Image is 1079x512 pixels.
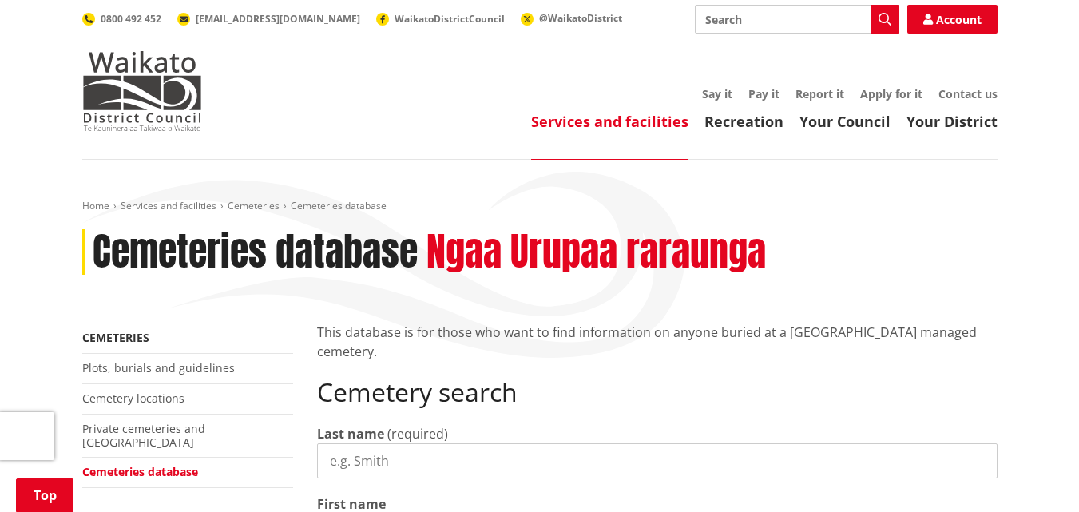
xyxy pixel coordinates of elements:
a: WaikatoDistrictCouncil [376,12,505,26]
img: Waikato District Council - Te Kaunihera aa Takiwaa o Waikato [82,51,202,131]
a: Say it [702,86,732,101]
a: @WaikatoDistrict [521,11,622,25]
span: @WaikatoDistrict [539,11,622,25]
a: Cemeteries [228,199,280,212]
a: Cemeteries database [82,464,198,479]
a: Plots, burials and guidelines [82,360,235,375]
span: WaikatoDistrictCouncil [395,12,505,26]
a: Services and facilities [531,112,688,131]
h2: Cemetery search [317,377,998,407]
a: 0800 492 452 [82,12,161,26]
label: Last name [317,424,384,443]
a: [EMAIL_ADDRESS][DOMAIN_NAME] [177,12,360,26]
span: 0800 492 452 [101,12,161,26]
a: Cemetery locations [82,391,184,406]
h2: Ngaa Urupaa raraunga [426,229,766,276]
a: Contact us [938,86,998,101]
a: Your Council [799,112,891,131]
h1: Cemeteries database [93,229,418,276]
a: Top [16,478,73,512]
a: Private cemeteries and [GEOGRAPHIC_DATA] [82,421,205,450]
a: Account [907,5,998,34]
a: Services and facilities [121,199,216,212]
a: Cemeteries [82,330,149,345]
a: Home [82,199,109,212]
a: Recreation [704,112,783,131]
p: This database is for those who want to find information on anyone buried at a [GEOGRAPHIC_DATA] m... [317,323,998,361]
span: Cemeteries database [291,199,387,212]
nav: breadcrumb [82,200,998,213]
span: [EMAIL_ADDRESS][DOMAIN_NAME] [196,12,360,26]
input: Search input [695,5,899,34]
a: Pay it [748,86,779,101]
a: Your District [906,112,998,131]
span: (required) [387,425,448,443]
input: e.g. Smith [317,443,998,478]
a: Report it [795,86,844,101]
a: Apply for it [860,86,922,101]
